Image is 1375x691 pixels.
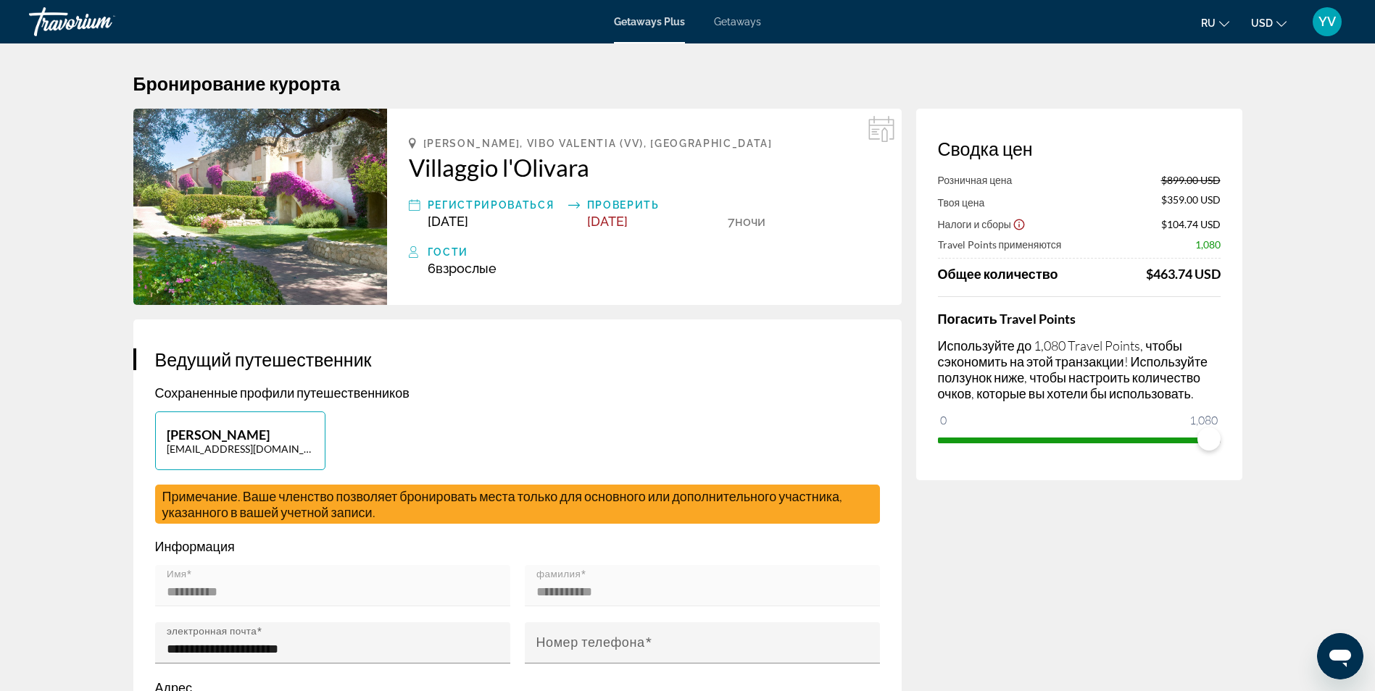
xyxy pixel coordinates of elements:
a: Getaways [714,16,761,28]
div: Регистрироваться [428,196,561,214]
h1: Бронирование курорта [133,72,1242,94]
div: $463.74 USD [1146,266,1221,282]
span: ru [1201,17,1216,29]
h4: Погасить Travel Points [938,311,1221,327]
span: $104.74 USD [1161,218,1221,230]
span: Розничная цена [938,174,1013,186]
span: 6 [428,261,497,276]
span: Твоя цена [938,196,985,209]
button: Show Taxes and Fees disclaimer [1013,217,1026,230]
button: Change currency [1251,12,1287,33]
span: 7 [728,214,735,229]
span: ngx-slider [1197,427,1221,451]
button: [PERSON_NAME][EMAIL_ADDRESS][DOMAIN_NAME] [155,411,325,470]
div: Гости [428,243,880,261]
span: [DATE] [587,214,628,229]
span: [DATE] [428,214,468,229]
span: ночи [735,214,765,229]
h3: Ведущий путешественник [155,348,880,370]
ngx-slider: ngx-slider [938,437,1221,440]
span: $359.00 USD [1161,193,1221,209]
mat-label: электронная почта [167,626,257,637]
mat-label: Имя [167,569,187,580]
p: [PERSON_NAME] [167,427,314,443]
span: 0 [938,411,949,429]
span: $899.00 USD [1161,174,1221,186]
a: Villaggio l'Olivara [409,153,880,182]
span: Налоги и сборы [938,218,1011,230]
button: User Menu [1308,7,1346,37]
span: Travel Points применяются [938,238,1062,251]
div: Проверить [587,196,720,214]
span: USD [1251,17,1273,29]
a: Travorium [29,3,174,41]
button: Show Taxes and Fees breakdown [938,217,1026,231]
img: Villaggio l'Olivara [133,109,387,305]
h3: Сводка цен [938,138,1221,159]
mat-label: Номер телефона [536,635,645,650]
span: 1,080 [1187,411,1220,429]
button: Change language [1201,12,1229,33]
span: Общее количество [938,266,1058,282]
a: Getaways Plus [614,16,685,28]
iframe: Schaltfläche zum Öffnen des Messaging-Fensters [1317,633,1363,679]
mat-label: фамилия [536,569,581,580]
span: Примечание. Ваше членство позволяет бронировать места только для основного или дополнительного уч... [162,488,843,520]
p: [EMAIL_ADDRESS][DOMAIN_NAME] [167,443,314,455]
span: YV [1318,14,1336,29]
p: Используйте до 1,080 Travel Points, чтобы сэкономить на этой транзакции! Используйте ползунок ниж... [938,338,1221,401]
p: Информация [155,538,880,554]
p: Сохраненные профили путешественников [155,385,880,401]
span: [PERSON_NAME], Vibo Valentia (VV), [GEOGRAPHIC_DATA] [423,138,773,149]
span: Взрослые [436,261,497,276]
span: 1,080 [1195,238,1221,251]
